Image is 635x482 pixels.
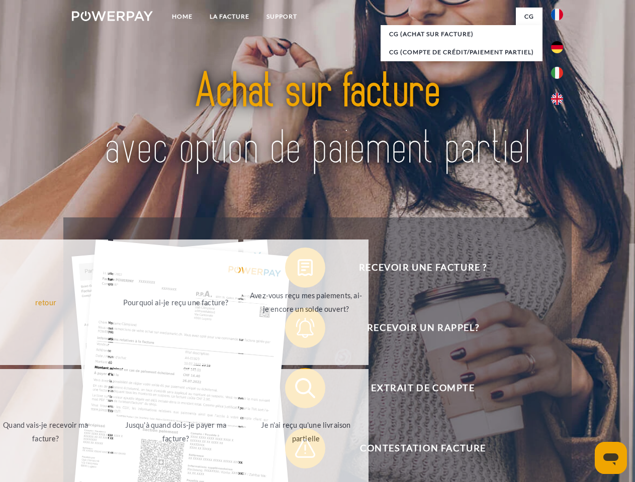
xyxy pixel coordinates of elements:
a: Home [163,8,201,26]
a: LA FACTURE [201,8,258,26]
button: Recevoir un rappel? [285,308,547,348]
a: CG (Compte de crédit/paiement partiel) [381,43,542,61]
span: Contestation Facture [300,428,546,468]
button: Contestation Facture [285,428,547,468]
div: Jusqu'à quand dois-je payer ma facture? [119,418,232,445]
a: CG (achat sur facture) [381,25,542,43]
span: Recevoir une facture ? [300,248,546,288]
button: Extrait de compte [285,368,547,408]
span: Recevoir un rappel? [300,308,546,348]
div: Avez-vous reçu mes paiements, ai-je encore un solde ouvert? [249,289,362,316]
a: Avez-vous reçu mes paiements, ai-je encore un solde ouvert? [243,239,369,365]
a: CG [516,8,542,26]
img: en [551,93,563,105]
span: Extrait de compte [300,368,546,408]
img: title-powerpay_fr.svg [96,48,539,192]
img: de [551,41,563,53]
img: logo-powerpay-white.svg [72,11,153,21]
iframe: Bouton de lancement de la fenêtre de messagerie [595,442,627,474]
a: Support [258,8,306,26]
button: Recevoir une facture ? [285,248,547,288]
img: fr [551,9,563,21]
img: it [551,67,563,79]
div: Je n'ai reçu qu'une livraison partielle [249,418,362,445]
div: Pourquoi ai-je reçu une facture? [119,295,232,309]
